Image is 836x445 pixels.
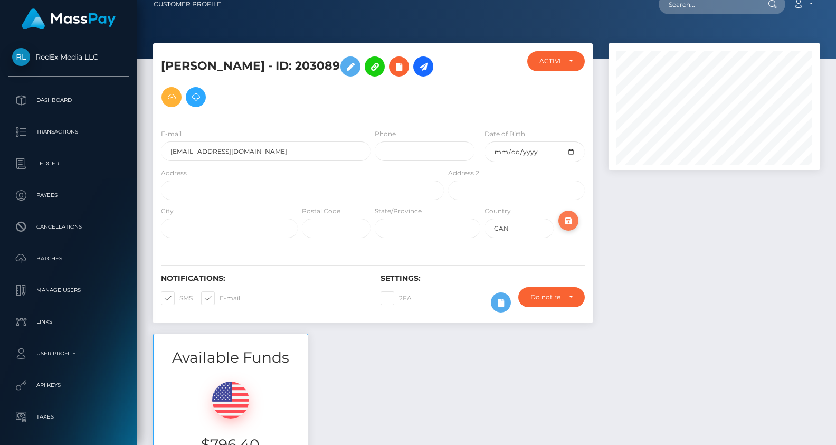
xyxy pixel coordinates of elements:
label: Phone [375,129,396,139]
div: Do not require [530,293,560,301]
span: RedEx Media LLC [8,52,129,62]
h3: Available Funds [154,347,308,368]
a: Dashboard [8,87,129,113]
label: Date of Birth [484,129,525,139]
button: ACTIVE [527,51,585,71]
p: Links [12,314,125,330]
label: 2FA [381,291,412,305]
p: Batches [12,251,125,267]
h6: Notifications: [161,274,365,283]
button: Do not require [518,287,585,307]
p: Dashboard [12,92,125,108]
label: Address [161,168,187,178]
a: Ledger [8,150,129,177]
img: RedEx Media LLC [12,48,30,66]
a: Links [8,309,129,335]
h6: Settings: [381,274,584,283]
p: Cancellations [12,219,125,235]
p: Manage Users [12,282,125,298]
a: Manage Users [8,277,129,304]
a: Transactions [8,119,129,145]
img: MassPay Logo [22,8,116,29]
a: User Profile [8,340,129,367]
label: Address 2 [448,168,479,178]
a: Taxes [8,404,129,430]
label: Postal Code [302,206,340,216]
img: USD.png [212,382,249,419]
p: User Profile [12,346,125,362]
h5: [PERSON_NAME] - ID: 203089 [161,51,438,112]
p: Taxes [12,409,125,425]
a: Payees [8,182,129,209]
p: API Keys [12,377,125,393]
p: Payees [12,187,125,203]
div: ACTIVE [539,57,560,65]
p: Transactions [12,124,125,140]
label: E-mail [161,129,182,139]
p: Ledger [12,156,125,172]
a: Initiate Payout [413,56,433,77]
label: SMS [161,291,193,305]
label: Country [484,206,511,216]
a: Cancellations [8,214,129,240]
a: API Keys [8,372,129,399]
label: E-mail [201,291,240,305]
a: Batches [8,245,129,272]
label: State/Province [375,206,422,216]
label: City [161,206,174,216]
